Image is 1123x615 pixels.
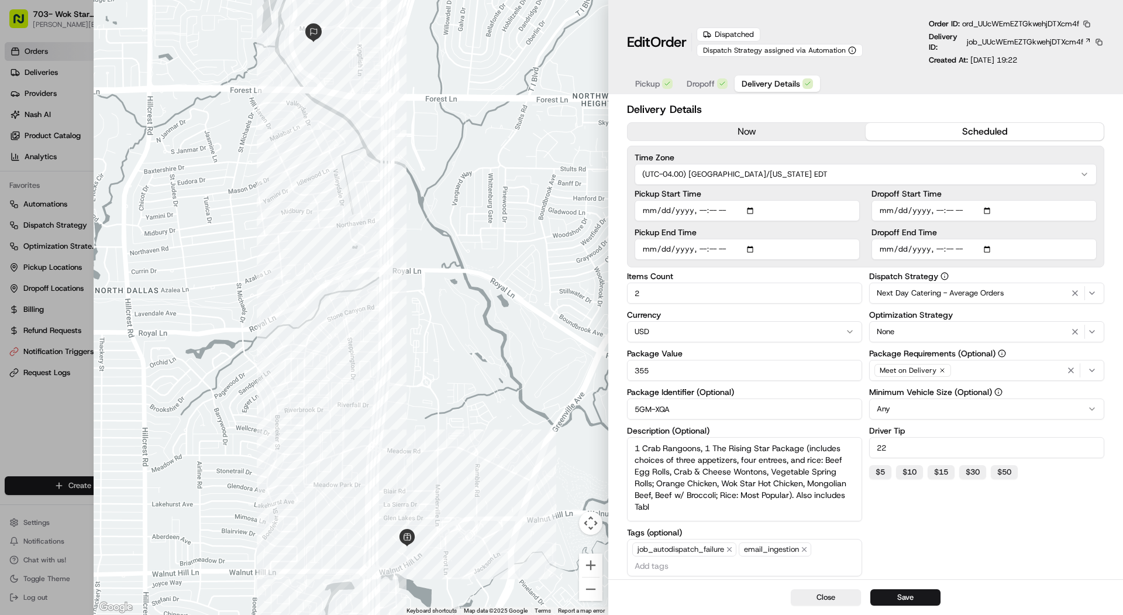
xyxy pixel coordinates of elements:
label: Minimum Vehicle Size (Optional) [869,388,1104,396]
button: None [869,321,1104,342]
span: Pickup [635,78,660,90]
input: Add tags [632,559,857,573]
button: Keyboard shortcuts [407,607,457,615]
span: job_autodispatch_failure [632,542,736,556]
button: Meet on Delivery [869,360,1104,381]
img: 1736555255976-a54dd68f-1ca7-489b-9aae-adbdc363a1c4 [12,111,33,132]
h1: Edit [627,33,687,51]
label: Pickup End Time [635,228,860,236]
span: Pylon [116,290,142,298]
button: Map camera controls [579,511,602,535]
span: None [877,327,894,337]
span: ord_UUcWEmEZTGkwehjDTXcm4f [962,19,1079,29]
label: Dropoff Start Time [871,190,1097,198]
a: Terms [535,607,551,614]
button: $10 [896,465,923,479]
p: Order ID: [929,19,1079,29]
label: Driver Tip [869,427,1104,435]
input: Enter package value [627,360,862,381]
input: Enter items count [627,283,862,304]
label: Package Requirements (Optional) [869,349,1104,358]
p: Created At: [929,55,1017,66]
a: Report a map error [558,607,605,614]
button: Next Day Catering - Average Orders [869,283,1104,304]
span: Delivery Details [742,78,800,90]
div: 💻 [99,262,108,272]
input: Enter driver tip [869,437,1104,458]
span: [DATE] 19:22 [970,55,1017,65]
a: job_UUcWEmEZTGkwehjDTXcm4f [967,37,1091,47]
button: $5 [869,465,891,479]
button: Start new chat [199,115,213,129]
span: [DATE] [81,212,105,222]
label: Items Count [627,272,862,280]
button: now [628,123,866,140]
label: Time Zone [635,153,1097,162]
div: Delivery ID: [929,32,1104,53]
img: 1727276513143-84d647e1-66c0-4f92-a045-3c9f9f5dfd92 [25,111,46,132]
img: nakirzaman [12,170,30,188]
span: Map data ©2025 Google [464,607,528,614]
div: Start new chat [53,111,192,123]
label: Package Identifier (Optional) [627,388,862,396]
div: Dispatched [697,28,760,42]
a: 📗Knowledge Base [7,256,94,277]
button: Minimum Vehicle Size (Optional) [994,388,1003,396]
button: Close [791,589,861,606]
p: Welcome 👋 [12,46,213,65]
a: 💻API Documentation [94,256,192,277]
button: See all [181,149,213,163]
button: Dispatch Strategy assigned via Automation [697,44,863,57]
button: Package Requirements (Optional) [998,349,1006,358]
button: $50 [991,465,1018,479]
img: Nash [12,11,35,35]
span: Meet on Delivery [880,366,936,375]
button: Dispatch Strategy [941,272,949,280]
span: Knowledge Base [23,261,89,273]
a: Powered byPylon [82,289,142,298]
button: $30 [959,465,986,479]
span: [DATE] [87,181,111,190]
label: Optimization Strategy [869,311,1104,319]
button: $15 [928,465,955,479]
label: Package Value [627,349,862,358]
label: Pickup Start Time [635,190,860,198]
span: Next Day Catering - Average Orders [877,288,1004,298]
span: Dispatch Strategy assigned via Automation [703,46,846,55]
label: Dropoff End Time [871,228,1097,236]
div: We're available if you need us! [53,123,161,132]
label: Description (Optional) [627,427,862,435]
span: Dropoff [687,78,715,90]
div: 📗 [12,262,21,272]
label: Currency [627,311,862,319]
input: Clear [30,75,193,87]
button: Zoom in [579,554,602,577]
h2: Delivery Details [627,101,1104,118]
span: API Documentation [111,261,188,273]
span: ezil cloma [36,212,71,222]
span: Order [650,33,687,51]
span: nakirzaman [36,181,77,190]
textarea: 1 Crab Rangoons, 1 The Rising Star Package (includes choices of three appetizers, four entrees, a... [627,437,862,521]
button: Zoom out [579,578,602,601]
input: Enter package identifier [627,398,862,420]
button: scheduled [866,123,1104,140]
img: Google [97,600,135,615]
span: job_UUcWEmEZTGkwehjDTXcm4f [967,37,1083,47]
label: Tags (optional) [627,528,862,537]
img: ezil cloma [12,201,30,220]
label: Dispatch Strategy [869,272,1104,280]
button: Save [870,589,941,606]
div: Past conversations [12,152,75,161]
a: Open this area in Google Maps (opens a new window) [97,600,135,615]
span: email_ingestion [739,542,811,556]
span: • [80,181,84,190]
span: • [74,212,78,222]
